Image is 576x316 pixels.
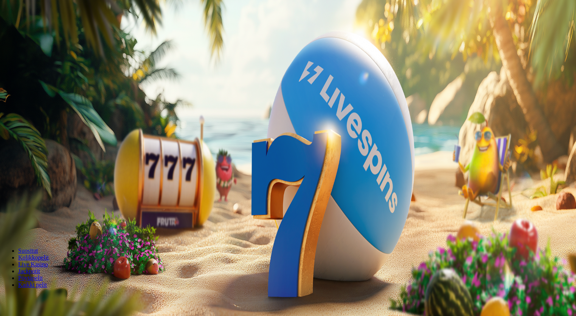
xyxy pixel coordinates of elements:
[18,275,43,281] a: Pöytäpelit
[18,247,38,254] a: Suositut
[18,254,49,261] a: Kolikkopelit
[18,282,47,288] a: Kaikki pelit
[3,235,573,288] nav: Lobby
[18,268,40,274] a: Jackpotit
[18,261,48,268] a: Live Kasino
[3,235,573,302] header: Lobby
